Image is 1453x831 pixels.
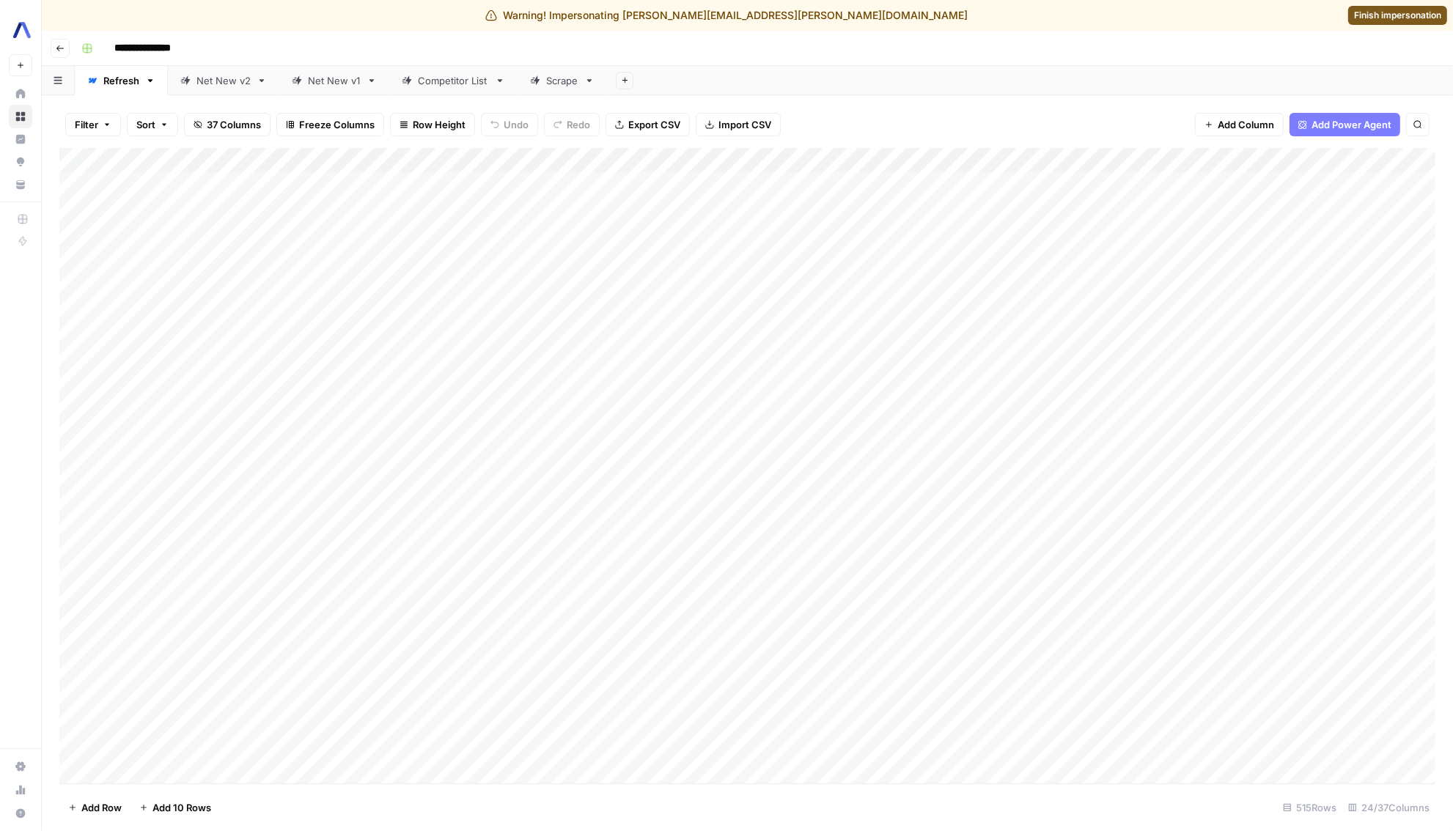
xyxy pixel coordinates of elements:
button: Undo [481,113,538,136]
a: Finish impersonation [1348,6,1447,25]
span: Sort [136,117,155,132]
span: Freeze Columns [299,117,375,132]
span: Undo [504,117,529,132]
span: Export CSV [628,117,680,132]
span: Add Row [81,800,122,815]
a: Home [9,82,32,106]
button: Add Row [59,796,130,819]
span: Redo [567,117,590,132]
div: Scrape [546,73,578,88]
a: Net New v1 [279,66,389,95]
a: Refresh [75,66,168,95]
span: 37 Columns [207,117,261,132]
a: Usage [9,778,32,802]
button: Redo [544,113,600,136]
a: Your Data [9,173,32,196]
div: 24/37 Columns [1342,796,1435,819]
button: 37 Columns [184,113,271,136]
span: Add Column [1218,117,1274,132]
button: Import CSV [696,113,781,136]
button: Help + Support [9,802,32,825]
div: Competitor List [418,73,489,88]
a: Competitor List [389,66,518,95]
button: Add 10 Rows [130,796,220,819]
span: Add 10 Rows [152,800,211,815]
div: 515 Rows [1277,796,1342,819]
span: Import CSV [718,117,771,132]
span: Row Height [413,117,466,132]
button: Filter [65,113,121,136]
div: Net New v2 [196,73,251,88]
a: Insights [9,128,32,151]
button: Add Power Agent [1290,113,1400,136]
button: Add Column [1195,113,1284,136]
div: Refresh [103,73,139,88]
button: Export CSV [606,113,690,136]
a: Net New v2 [168,66,279,95]
a: Browse [9,105,32,128]
a: Opportunities [9,150,32,174]
button: Sort [127,113,178,136]
span: Filter [75,117,98,132]
a: Scrape [518,66,607,95]
span: Add Power Agent [1312,117,1391,132]
button: Freeze Columns [276,113,384,136]
button: Workspace: AssemblyAI [9,12,32,48]
img: AssemblyAI Logo [9,17,35,43]
div: Net New v1 [308,73,361,88]
a: Settings [9,755,32,778]
span: Finish impersonation [1354,9,1441,22]
div: Warning! Impersonating [PERSON_NAME][EMAIL_ADDRESS][PERSON_NAME][DOMAIN_NAME] [485,8,968,23]
button: Row Height [390,113,475,136]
